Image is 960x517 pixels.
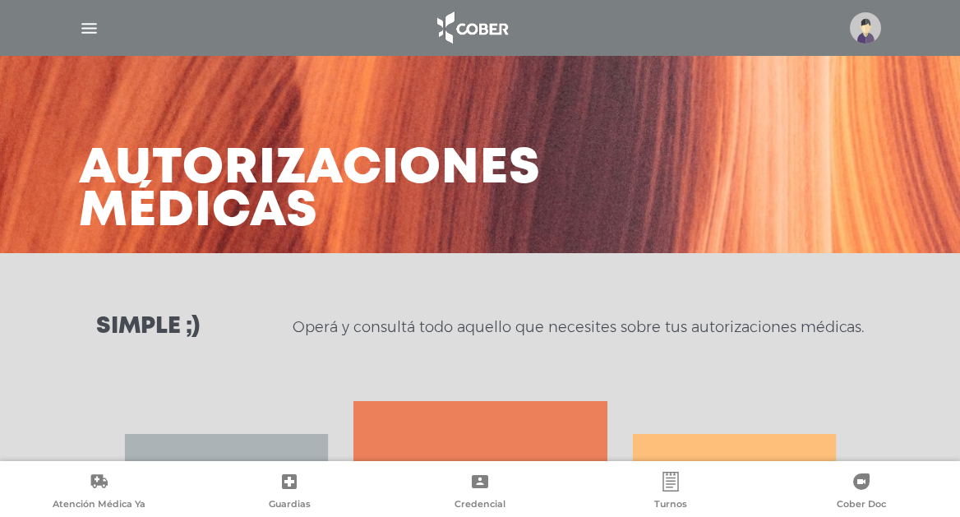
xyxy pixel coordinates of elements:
[654,498,687,513] span: Turnos
[194,472,385,514] a: Guardias
[837,498,886,513] span: Cober Doc
[269,498,311,513] span: Guardias
[79,18,99,39] img: Cober_menu-lines-white.svg
[3,472,194,514] a: Atención Médica Ya
[850,12,881,44] img: profile-placeholder.svg
[428,8,515,48] img: logo_cober_home-white.png
[385,472,575,514] a: Credencial
[53,498,145,513] span: Atención Médica Ya
[96,316,200,339] h3: Simple ;)
[293,317,864,337] p: Operá y consultá todo aquello que necesites sobre tus autorizaciones médicas.
[575,472,766,514] a: Turnos
[455,498,505,513] span: Credencial
[766,472,957,514] a: Cober Doc
[79,148,541,233] h3: Autorizaciones médicas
